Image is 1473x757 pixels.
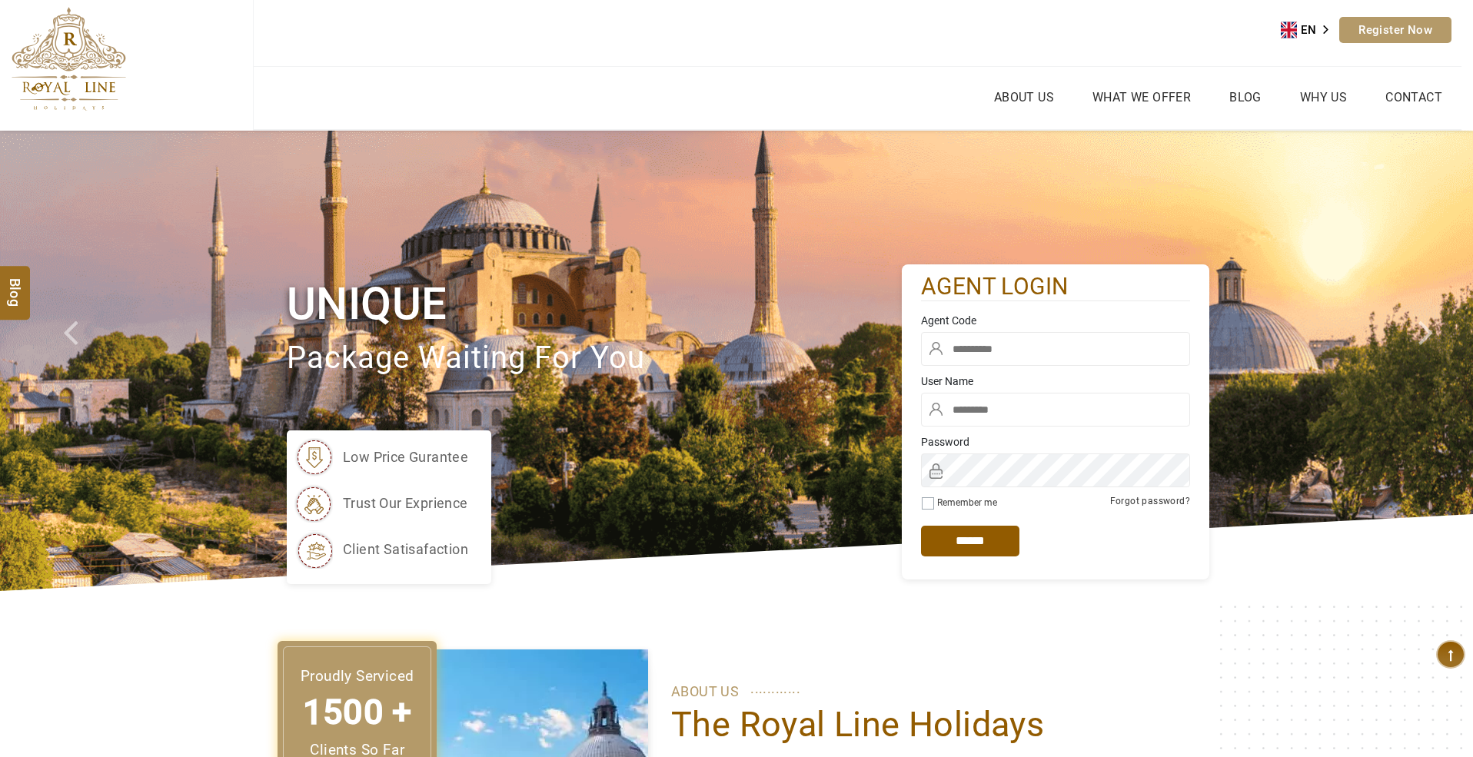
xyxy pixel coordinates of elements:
[671,680,1186,703] p: ABOUT US
[1281,18,1339,42] a: EN
[294,484,468,523] li: trust our exprience
[287,275,902,333] h1: Unique
[921,272,1190,302] h2: agent login
[294,438,468,476] li: low price gurantee
[1296,86,1351,108] a: Why Us
[921,434,1190,450] label: Password
[1089,86,1195,108] a: What we Offer
[1339,17,1451,43] a: Register Now
[44,131,118,591] a: Check next prev
[5,278,25,291] span: Blog
[1110,496,1190,506] a: Forgot password?
[1281,18,1339,42] div: Language
[1382,86,1446,108] a: Contact
[750,677,800,700] span: ............
[294,530,468,569] li: client satisafaction
[12,7,126,111] img: The Royal Line Holidays
[1399,131,1473,591] a: Check next image
[990,86,1058,108] a: About Us
[1281,18,1339,42] aside: Language selected: English
[287,333,902,384] p: package waiting for you
[937,497,997,508] label: Remember me
[921,374,1190,389] label: User Name
[921,313,1190,328] label: Agent Code
[671,703,1186,746] h1: The Royal Line Holidays
[1225,86,1265,108] a: Blog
